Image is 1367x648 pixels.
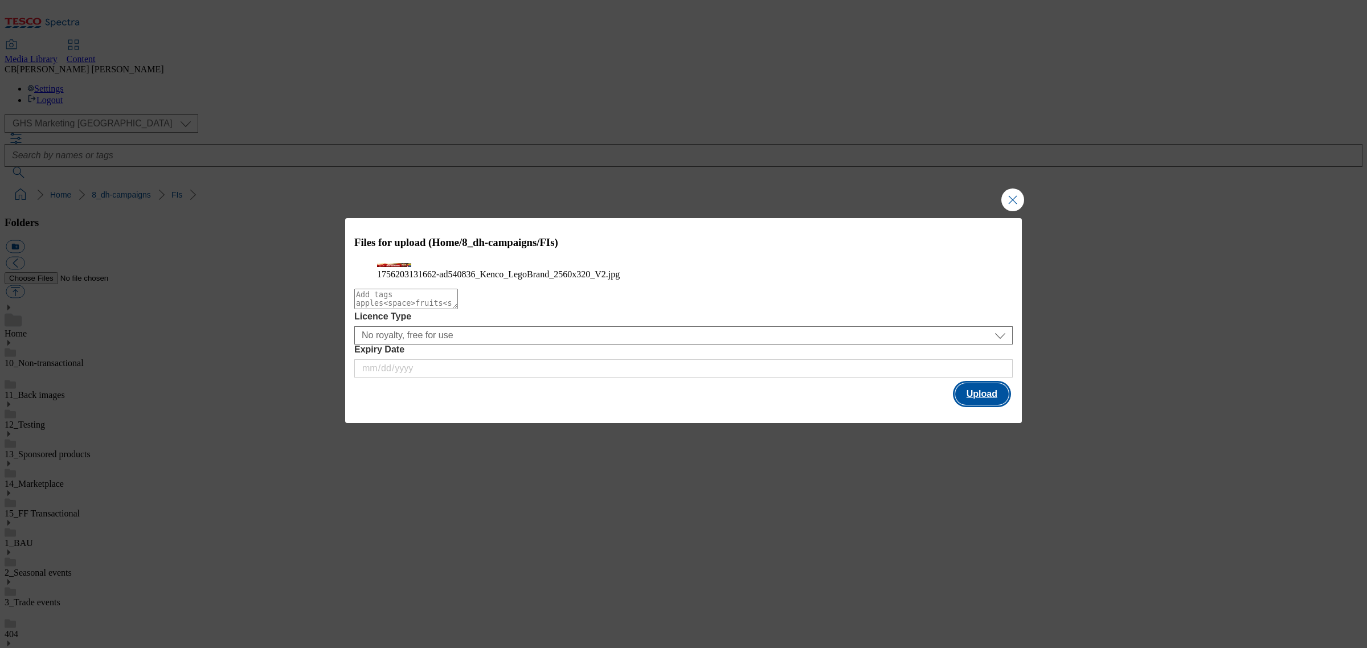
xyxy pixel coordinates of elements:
figcaption: 1756203131662-ad540836_Kenco_LegoBrand_2560x320_V2.jpg [377,269,990,280]
div: Modal [345,218,1022,424]
h3: Files for upload (Home/8_dh-campaigns/FIs) [354,236,1013,249]
button: Upload [955,383,1009,405]
label: Licence Type [354,311,1013,322]
label: Expiry Date [354,344,1013,355]
img: preview [377,263,411,268]
button: Close Modal [1001,188,1024,211]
